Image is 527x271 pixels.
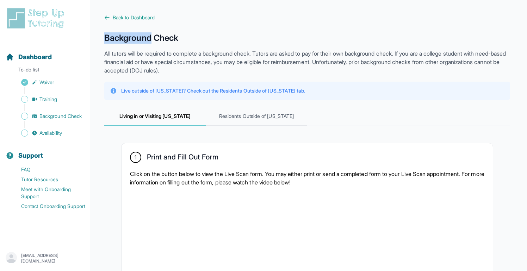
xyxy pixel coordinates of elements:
[104,32,510,44] h1: Background Check
[6,184,90,201] a: Meet with Onboarding Support
[6,52,52,62] a: Dashboard
[121,87,305,94] p: Live outside of [US_STATE]? Check out the Residents Outside of [US_STATE] tab.
[6,7,68,30] img: logo
[104,14,510,21] a: Back to Dashboard
[6,77,90,87] a: Waiver
[135,153,137,162] span: 1
[3,41,87,65] button: Dashboard
[6,111,90,121] a: Background Check
[6,94,90,104] a: Training
[6,175,90,184] a: Tutor Resources
[113,14,155,21] span: Back to Dashboard
[39,96,57,103] span: Training
[21,253,84,264] p: [EMAIL_ADDRESS][DOMAIN_NAME]
[104,107,206,126] span: Living in or Visiting [US_STATE]
[39,113,82,120] span: Background Check
[18,52,52,62] span: Dashboard
[3,139,87,163] button: Support
[6,252,84,265] button: [EMAIL_ADDRESS][DOMAIN_NAME]
[3,66,87,76] p: To-do list
[104,107,510,126] nav: Tabs
[130,170,484,187] p: Click on the button below to view the Live Scan form. You may either print or send a completed fo...
[6,165,90,175] a: FAQ
[39,130,62,137] span: Availability
[6,201,90,211] a: Contact Onboarding Support
[39,79,54,86] span: Waiver
[6,128,90,138] a: Availability
[147,153,218,164] h2: Print and Fill Out Form
[206,107,307,126] span: Residents Outside of [US_STATE]
[104,49,510,75] p: All tutors will be required to complete a background check. Tutors are asked to pay for their own...
[18,151,43,160] span: Support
